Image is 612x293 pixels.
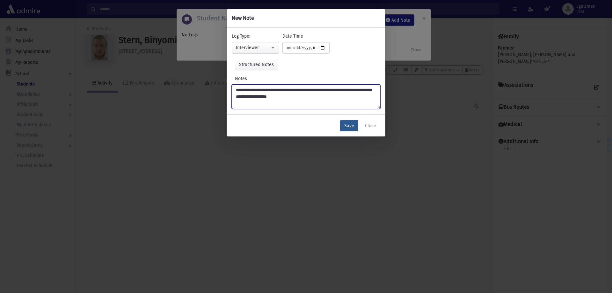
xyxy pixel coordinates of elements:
[232,14,254,22] h6: New Note
[232,42,279,54] button: Interviewer
[282,33,303,40] label: Date Time
[236,44,270,51] div: Interviewer
[235,59,278,70] button: Structured Notes
[232,33,250,40] label: Log Type:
